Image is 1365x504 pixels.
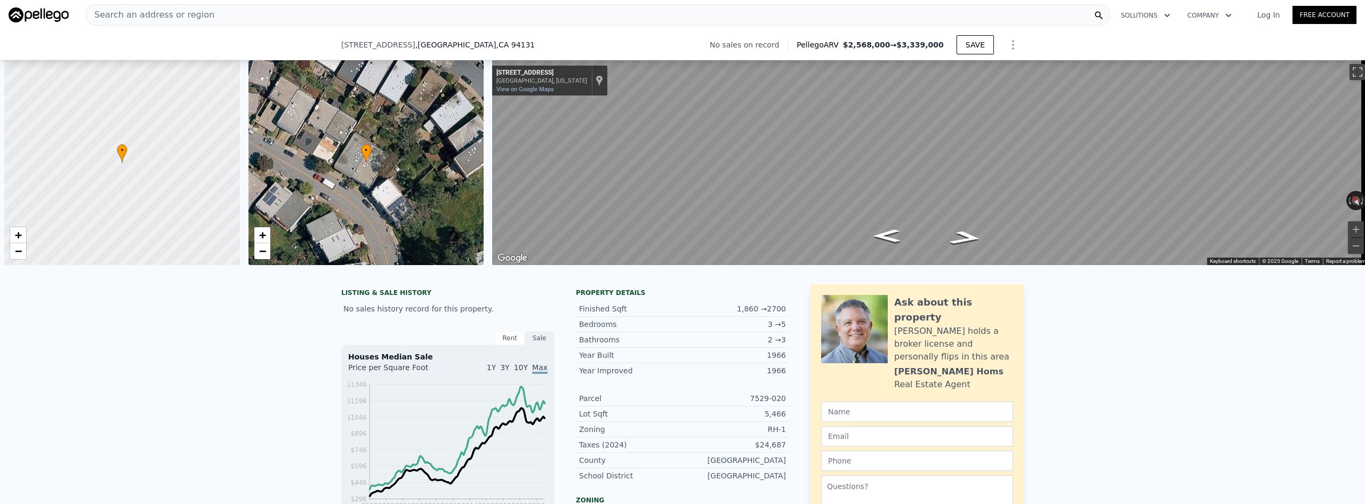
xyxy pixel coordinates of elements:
[579,455,682,466] div: County
[1002,34,1024,55] button: Show Options
[682,319,786,330] div: 3 → 5
[682,303,786,314] div: 1,860 → 2700
[579,470,682,481] div: School District
[495,331,525,345] div: Rent
[579,334,682,345] div: Bathrooms
[496,77,587,84] div: [GEOGRAPHIC_DATA], [US_STATE]
[9,7,69,22] img: Pellego
[682,439,786,450] div: $24,687
[1210,258,1256,265] button: Keyboard shortcuts
[496,41,535,49] span: , CA 94131
[15,244,22,258] span: −
[579,319,682,330] div: Bedrooms
[1179,6,1240,25] button: Company
[682,393,786,404] div: 7529-020
[710,39,788,50] div: No sales on record
[500,363,509,372] span: 3Y
[579,393,682,404] div: Parcel
[579,350,682,361] div: Year Built
[117,146,127,155] span: •
[487,363,496,372] span: 1Y
[495,251,530,265] img: Google
[682,365,786,376] div: 1966
[350,462,367,470] tspan: $596
[579,365,682,376] div: Year Improved
[682,409,786,419] div: 5,466
[15,228,22,242] span: +
[350,446,367,454] tspan: $746
[957,35,994,54] button: SAVE
[350,430,367,437] tspan: $896
[350,495,367,503] tspan: $296
[1305,258,1320,264] a: Terms
[896,41,944,49] span: $3,339,000
[254,227,270,243] a: Zoom in
[821,426,1013,446] input: Email
[1346,191,1352,210] button: Rotate counterclockwise
[576,289,789,297] div: Property details
[117,144,127,163] div: •
[254,243,270,259] a: Zoom out
[259,228,266,242] span: +
[894,365,1003,378] div: [PERSON_NAME] Homs
[1348,221,1364,237] button: Zoom in
[10,243,26,259] a: Zoom out
[797,39,843,50] span: Pellego ARV
[361,146,372,155] span: •
[347,381,367,388] tspan: $1346
[682,470,786,481] div: [GEOGRAPHIC_DATA]
[936,227,996,248] path: Go Southeast, Gold Mine Dr
[682,334,786,345] div: 2 → 3
[821,451,1013,471] input: Phone
[1112,6,1179,25] button: Solutions
[1292,6,1356,24] a: Free Account
[10,227,26,243] a: Zoom in
[347,414,367,421] tspan: $1046
[532,363,548,374] span: Max
[347,397,367,405] tspan: $1196
[843,41,890,49] span: $2,568,000
[341,39,415,50] span: [STREET_ADDRESS]
[495,251,530,265] a: Open this area in Google Maps (opens a new window)
[341,289,555,299] div: LISTING & SALE HISTORY
[86,9,214,21] span: Search an address or region
[579,439,682,450] div: Taxes (2024)
[350,479,367,486] tspan: $446
[894,378,970,391] div: Real Estate Agent
[1347,190,1364,211] button: Reset the view
[496,69,587,77] div: [STREET_ADDRESS]
[514,363,528,372] span: 10Y
[415,39,535,50] span: , [GEOGRAPHIC_DATA]
[682,455,786,466] div: [GEOGRAPHIC_DATA]
[821,402,1013,422] input: Name
[894,325,1013,363] div: [PERSON_NAME] holds a broker license and personally flips in this area
[579,424,682,435] div: Zoning
[862,226,912,245] path: Go Northwest, Gold Mine Dr
[341,299,555,318] div: No sales history record for this property.
[496,86,554,93] a: View on Google Maps
[596,75,603,86] a: Show location on map
[1262,258,1298,264] span: © 2025 Google
[348,362,448,379] div: Price per Square Foot
[525,331,555,345] div: Sale
[579,303,682,314] div: Finished Sqft
[1244,10,1292,20] a: Log In
[843,39,944,50] span: →
[682,424,786,435] div: RH-1
[682,350,786,361] div: 1966
[579,409,682,419] div: Lot Sqft
[348,351,548,362] div: Houses Median Sale
[894,295,1013,325] div: Ask about this property
[361,144,372,163] div: •
[259,244,266,258] span: −
[1348,238,1364,254] button: Zoom out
